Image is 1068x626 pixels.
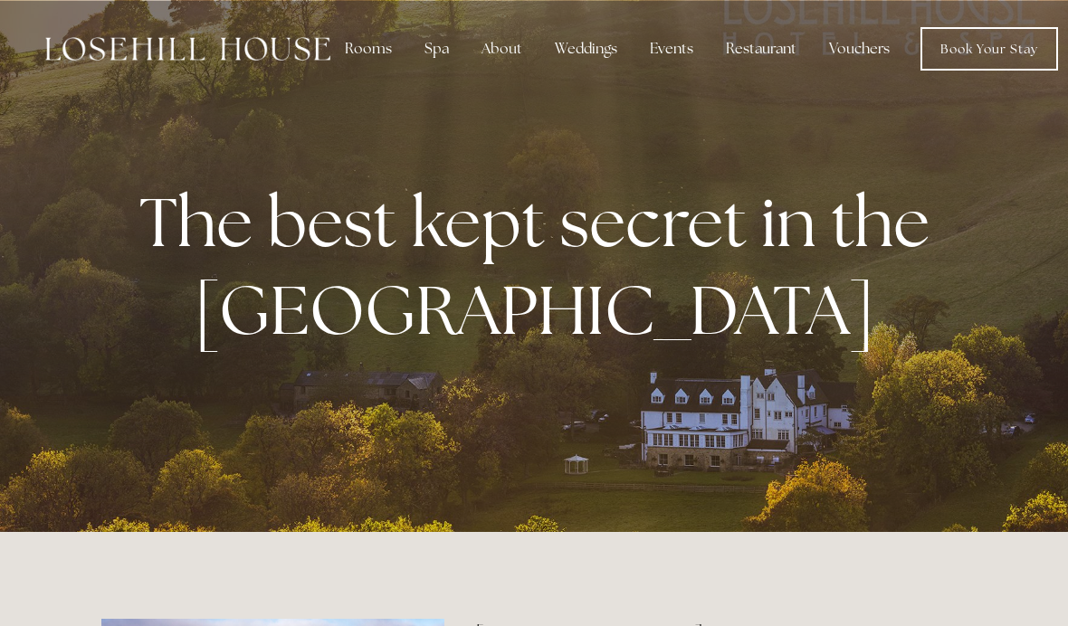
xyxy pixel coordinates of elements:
[410,31,463,67] div: Spa
[711,31,811,67] div: Restaurant
[920,27,1058,71] a: Book Your Stay
[540,31,632,67] div: Weddings
[467,31,537,67] div: About
[815,31,904,67] a: Vouchers
[45,37,330,61] img: Losehill House
[330,31,406,67] div: Rooms
[139,177,944,355] strong: The best kept secret in the [GEOGRAPHIC_DATA]
[635,31,708,67] div: Events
